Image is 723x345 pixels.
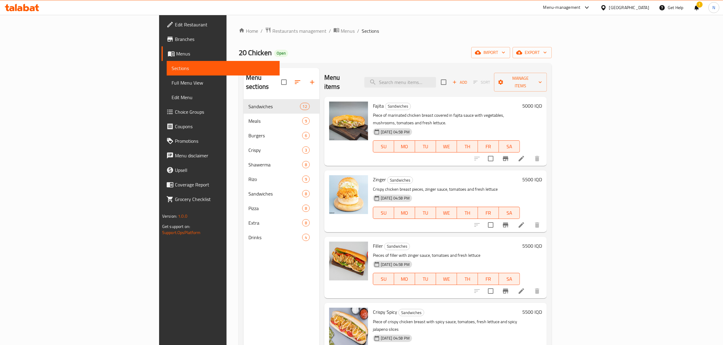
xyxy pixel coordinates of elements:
[239,27,552,35] nav: breadcrumb
[480,275,496,283] span: FR
[162,134,280,148] a: Promotions
[494,73,547,92] button: Manage items
[278,76,290,89] span: Select all sections
[305,75,319,89] button: Add section
[302,205,310,212] div: items
[302,162,309,168] span: 8
[498,151,513,166] button: Branch-specific-item
[329,102,368,140] img: Fajita
[178,212,187,220] span: 1.0.0
[302,190,310,197] div: items
[162,46,280,61] a: Menus
[373,307,397,317] span: Crispy Spicy
[471,47,510,58] button: import
[244,97,319,247] nav: Menu sections
[438,275,455,283] span: WE
[476,49,505,56] span: import
[378,195,412,201] span: [DATE] 04:58 PM
[244,186,319,201] div: Sandwiches8
[418,209,434,217] span: TU
[530,151,544,166] button: delete
[399,309,424,316] span: Sandwiches
[175,21,275,28] span: Edit Restaurant
[517,49,547,56] span: export
[302,161,310,168] div: items
[459,275,476,283] span: TH
[522,102,542,110] h6: 5000 IQD
[484,152,497,165] span: Select to update
[457,273,478,285] button: TH
[436,273,457,285] button: WE
[300,104,309,109] span: 12
[176,50,275,57] span: Menus
[248,234,302,241] span: Drinks
[522,175,542,184] h6: 5500 IQD
[530,284,544,298] button: delete
[415,207,436,219] button: TU
[384,243,410,250] div: Sandwiches
[341,27,355,35] span: Menus
[244,230,319,245] div: Drinks4
[167,90,280,105] a: Edit Menu
[244,114,319,128] div: Meals9
[436,207,457,219] button: WE
[272,27,326,35] span: Restaurants management
[384,243,410,250] span: Sandwiches
[452,79,468,86] span: Add
[484,285,497,297] span: Select to update
[274,50,288,57] div: Open
[397,275,413,283] span: MO
[248,219,302,226] span: Extra
[387,176,413,184] div: Sandwiches
[244,128,319,143] div: Burgers6
[376,209,392,217] span: SU
[248,190,302,197] span: Sandwiches
[478,273,499,285] button: FR
[373,175,386,184] span: Zinger
[712,4,715,11] span: N
[398,309,424,316] div: Sandwiches
[373,101,384,110] span: Fajita
[415,140,436,152] button: TU
[373,140,394,152] button: SU
[162,212,177,220] span: Version:
[499,140,520,152] button: SA
[373,273,394,285] button: SU
[248,103,300,110] span: Sandwiches
[501,275,517,283] span: SA
[499,75,542,90] span: Manage items
[162,192,280,206] a: Grocery Checklist
[480,209,496,217] span: FR
[418,275,434,283] span: TU
[248,117,302,125] div: Meals
[518,221,525,229] a: Edit menu item
[248,146,302,154] span: Crispy
[385,103,411,110] span: Sandwiches
[244,157,319,172] div: Shawerma8
[499,273,520,285] button: SA
[513,47,552,58] button: export
[376,142,392,151] span: SU
[501,142,517,151] span: SA
[175,35,275,43] span: Branches
[290,75,305,89] span: Sort sections
[378,129,412,135] span: [DATE] 04:58 PM
[484,219,497,231] span: Select to update
[418,142,434,151] span: TU
[459,142,476,151] span: TH
[499,207,520,219] button: SA
[175,123,275,130] span: Coupons
[162,32,280,46] a: Branches
[162,105,280,119] a: Choice Groups
[501,209,517,217] span: SA
[385,103,411,110] div: Sandwiches
[265,27,326,35] a: Restaurants management
[274,51,288,56] span: Open
[162,223,190,230] span: Get support on:
[302,118,309,124] span: 9
[329,175,368,214] img: Zinger
[175,181,275,188] span: Coverage Report
[373,112,520,127] p: Piece of marinated chicken breast covered in fajita sauce with vegetables, mushrooms, tomatoes an...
